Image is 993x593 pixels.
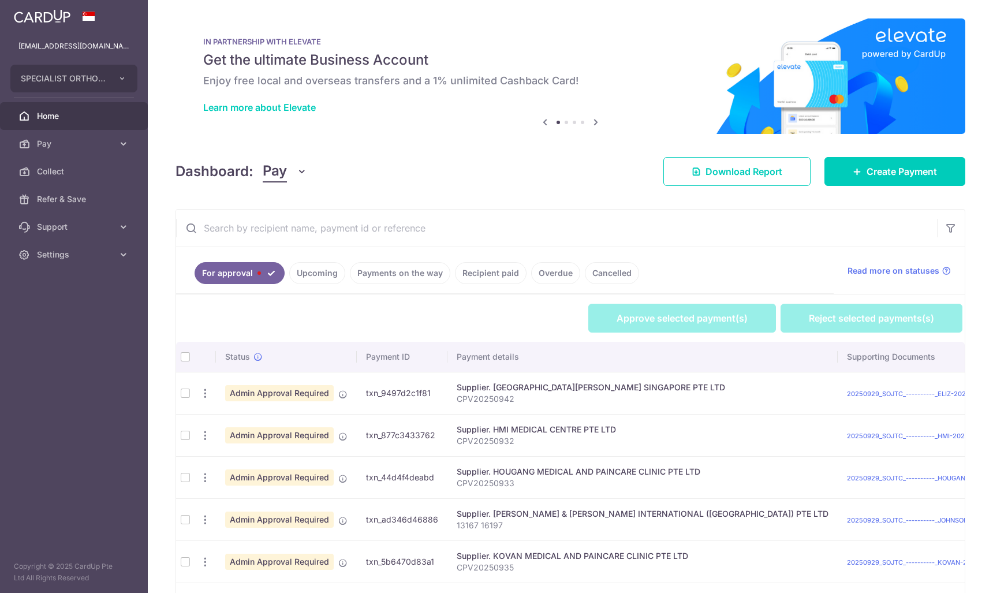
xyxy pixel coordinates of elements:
[457,550,828,562] div: Supplier. KOVAN MEDICAL AND PAINCARE CLINIC PTE LTD
[225,385,334,401] span: Admin Approval Required
[37,221,113,233] span: Support
[14,9,70,23] img: CardUp
[37,138,113,150] span: Pay
[21,73,106,84] span: SPECIALIST ORTHOPAEDIC JOINT TRAUMA CENTRE PTE. LTD.
[457,435,828,447] p: CPV20250932
[457,562,828,573] p: CPV20250935
[824,157,965,186] a: Create Payment
[457,478,828,489] p: CPV20250933
[225,554,334,570] span: Admin Approval Required
[457,508,828,520] div: Supplier. [PERSON_NAME] & [PERSON_NAME] INTERNATIONAL ([GEOGRAPHIC_DATA]) PTE LTD
[457,424,828,435] div: Supplier. HMI MEDICAL CENTRE PTE LTD
[203,37,938,46] p: IN PARTNERSHIP WITH ELEVATE
[585,262,639,284] a: Cancelled
[867,165,937,178] span: Create Payment
[10,65,137,92] button: SPECIALIST ORTHOPAEDIC JOINT TRAUMA CENTRE PTE. LTD.
[848,265,939,277] span: Read more on statuses
[457,466,828,478] div: Supplier. HOUGANG MEDICAL AND PAINCARE CLINIC PTE LTD
[457,520,828,531] p: 13167 16197
[37,249,113,260] span: Settings
[357,342,447,372] th: Payment ID
[457,382,828,393] div: Supplier. [GEOGRAPHIC_DATA][PERSON_NAME] SINGAPORE PTE LTD
[203,51,938,69] h5: Get the ultimate Business Account
[447,342,838,372] th: Payment details
[455,262,527,284] a: Recipient paid
[176,18,965,134] img: Renovation banner
[350,262,450,284] a: Payments on the way
[263,161,287,182] span: Pay
[37,110,113,122] span: Home
[37,166,113,177] span: Collect
[225,469,334,486] span: Admin Approval Required
[289,262,345,284] a: Upcoming
[357,540,447,583] td: txn_5b6470d83a1
[225,351,250,363] span: Status
[176,161,253,182] h4: Dashboard:
[357,414,447,456] td: txn_877c3433762
[195,262,285,284] a: For approval
[203,102,316,113] a: Learn more about Elevate
[263,161,307,182] button: Pay
[848,265,951,277] a: Read more on statuses
[357,498,447,540] td: txn_ad346d46886
[357,372,447,414] td: txn_9497d2c1f81
[37,193,113,205] span: Refer & Save
[531,262,580,284] a: Overdue
[457,393,828,405] p: CPV20250942
[18,40,129,52] p: [EMAIL_ADDRESS][DOMAIN_NAME]
[225,512,334,528] span: Admin Approval Required
[203,74,938,88] h6: Enjoy free local and overseas transfers and a 1% unlimited Cashback Card!
[225,427,334,443] span: Admin Approval Required
[176,210,937,247] input: Search by recipient name, payment id or reference
[357,456,447,498] td: txn_44d4f4deabd
[663,157,811,186] a: Download Report
[705,165,782,178] span: Download Report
